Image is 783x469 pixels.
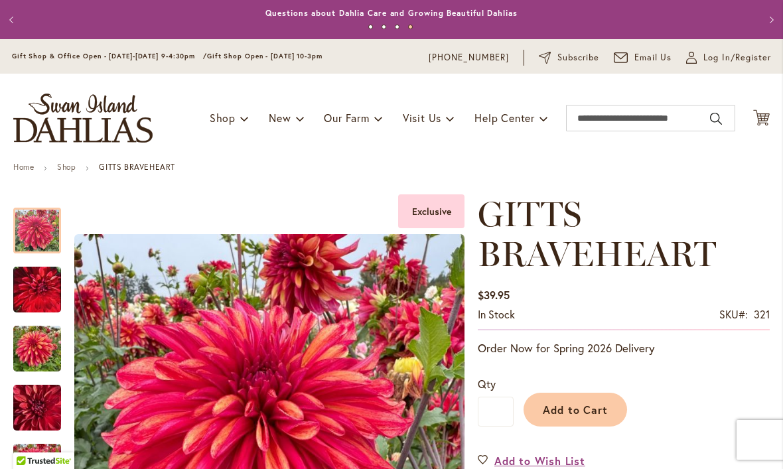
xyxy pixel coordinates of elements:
img: GITTS BRAVEHEART [13,259,61,319]
span: Our Farm [324,111,369,125]
div: GITTS BRAVEHEART [13,253,74,312]
a: Log In/Register [686,51,771,64]
a: Add to Wish List [478,453,585,468]
button: 4 of 4 [408,25,413,29]
div: GITTS BRAVEHEART [13,312,74,371]
span: Email Us [634,51,672,64]
img: GITTS BRAVEHEART [13,376,61,440]
div: GITTS BRAVEHEART [13,371,74,431]
a: Email Us [614,51,672,64]
button: 2 of 4 [382,25,386,29]
span: Gift Shop & Office Open - [DATE]-[DATE] 9-4:30pm / [12,52,207,60]
div: Exclusive [398,194,464,228]
button: Next [756,7,783,33]
span: In stock [478,307,515,321]
span: Qty [478,377,496,391]
img: GITTS BRAVEHEART [13,317,61,381]
a: Subscribe [539,51,599,64]
span: $39.95 [478,288,510,302]
strong: SKU [719,307,748,321]
button: Add to Cart [524,393,627,427]
a: store logo [13,94,153,143]
a: Home [13,162,34,172]
div: GITTS BRAVEHEART [13,194,74,253]
span: Add to Cart [543,403,608,417]
span: Shop [210,111,236,125]
span: GITTS BRAVEHEART [478,193,716,275]
span: Subscribe [557,51,599,64]
a: Shop [57,162,76,172]
span: Add to Wish List [494,453,585,468]
iframe: Launch Accessibility Center [10,422,47,459]
div: Availability [478,307,515,322]
button: 3 of 4 [395,25,399,29]
span: New [269,111,291,125]
a: [PHONE_NUMBER] [429,51,509,64]
span: Help Center [474,111,535,125]
span: Visit Us [403,111,441,125]
span: Log In/Register [703,51,771,64]
button: 1 of 4 [368,25,373,29]
p: Order Now for Spring 2026 Delivery [478,340,770,356]
a: Questions about Dahlia Care and Growing Beautiful Dahlias [265,8,517,18]
span: Gift Shop Open - [DATE] 10-3pm [207,52,322,60]
strong: GITTS BRAVEHEART [99,162,175,172]
div: 321 [754,307,770,322]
